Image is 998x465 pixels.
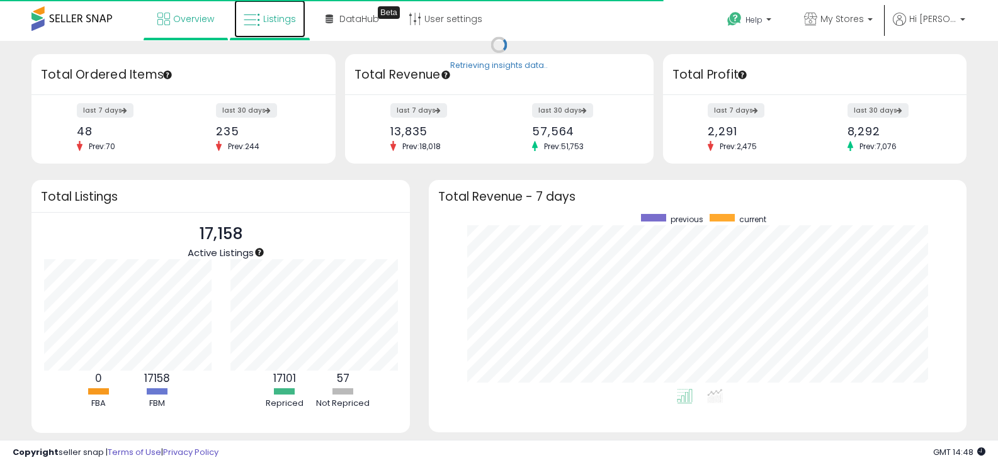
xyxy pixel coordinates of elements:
[672,66,958,84] h3: Total Profit
[263,13,296,25] span: Listings
[70,398,127,410] div: FBA
[77,103,133,118] label: last 7 days
[440,69,451,81] div: Tooltip anchor
[396,141,447,152] span: Prev: 18,018
[727,11,742,27] i: Get Help
[339,13,379,25] span: DataHub
[438,192,957,201] h3: Total Revenue - 7 days
[13,446,59,458] strong: Copyright
[737,69,748,81] div: Tooltip anchor
[713,141,763,152] span: Prev: 2,475
[216,103,277,118] label: last 30 days
[315,398,371,410] div: Not Repriced
[41,66,326,84] h3: Total Ordered Items
[708,103,764,118] label: last 7 days
[848,125,944,138] div: 8,292
[108,446,161,458] a: Terms of Use
[708,125,805,138] div: 2,291
[256,398,313,410] div: Repriced
[188,246,254,259] span: Active Listings
[671,214,703,225] span: previous
[848,103,909,118] label: last 30 days
[163,446,218,458] a: Privacy Policy
[538,141,590,152] span: Prev: 51,753
[128,398,185,410] div: FBM
[188,222,254,246] p: 17,158
[82,141,122,152] span: Prev: 70
[337,371,349,386] b: 57
[893,13,965,41] a: Hi [PERSON_NAME]
[354,66,644,84] h3: Total Revenue
[739,214,766,225] span: current
[450,60,548,72] div: Retrieving insights data..
[13,447,218,459] div: seller snap | |
[273,371,296,386] b: 17101
[746,14,763,25] span: Help
[378,6,400,19] div: Tooltip anchor
[390,103,447,118] label: last 7 days
[222,141,266,152] span: Prev: 244
[173,13,214,25] span: Overview
[162,69,173,81] div: Tooltip anchor
[216,125,313,138] div: 235
[144,371,170,386] b: 17158
[532,103,593,118] label: last 30 days
[820,13,864,25] span: My Stores
[77,125,174,138] div: 48
[532,125,632,138] div: 57,564
[853,141,903,152] span: Prev: 7,076
[933,446,985,458] span: 2025-10-6 14:48 GMT
[390,125,490,138] div: 13,835
[41,192,400,201] h3: Total Listings
[909,13,956,25] span: Hi [PERSON_NAME]
[254,247,265,258] div: Tooltip anchor
[95,371,102,386] b: 0
[717,2,784,41] a: Help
